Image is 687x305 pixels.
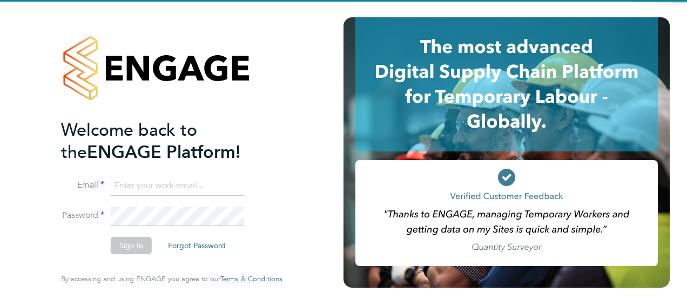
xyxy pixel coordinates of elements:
span: By accessing and using ENGAGE you agree to our [61,274,282,283]
input: Enter your work email... [111,176,244,196]
label: Password [61,210,104,221]
label: Email [61,180,104,191]
span: Welcome back to the [61,120,197,163]
a: Terms & Conditions [220,275,282,283]
button: Sign In [111,237,152,254]
button: Forgot Password [159,237,234,254]
h2: ENGAGE Platform! [61,119,272,163]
